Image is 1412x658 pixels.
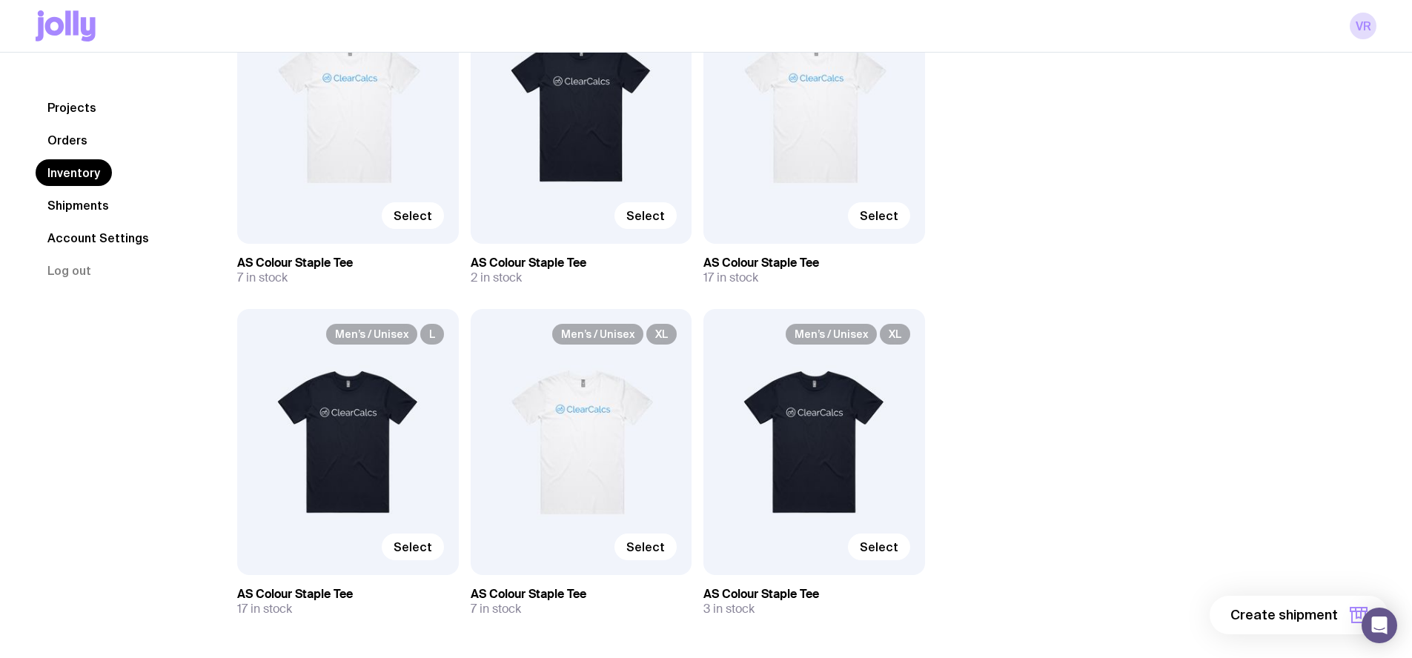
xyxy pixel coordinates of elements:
[471,587,692,602] h3: AS Colour Staple Tee
[1210,596,1388,634] button: Create shipment
[237,602,292,617] span: 17 in stock
[703,256,925,270] h3: AS Colour Staple Tee
[703,270,758,285] span: 17 in stock
[860,208,898,223] span: Select
[237,256,459,270] h3: AS Colour Staple Tee
[786,324,877,345] span: Men’s / Unisex
[36,225,161,251] a: Account Settings
[36,159,112,186] a: Inventory
[36,127,99,153] a: Orders
[646,324,677,345] span: XL
[703,587,925,602] h3: AS Colour Staple Tee
[471,256,692,270] h3: AS Colour Staple Tee
[394,208,432,223] span: Select
[1230,606,1338,624] span: Create shipment
[1362,608,1397,643] div: Open Intercom Messenger
[880,324,910,345] span: XL
[394,539,432,554] span: Select
[471,602,521,617] span: 7 in stock
[326,324,417,345] span: Men’s / Unisex
[860,539,898,554] span: Select
[237,587,459,602] h3: AS Colour Staple Tee
[237,270,288,285] span: 7 in stock
[471,270,522,285] span: 2 in stock
[36,192,121,219] a: Shipments
[552,324,643,345] span: Men’s / Unisex
[36,94,108,121] a: Projects
[1350,13,1376,39] a: VR
[626,539,665,554] span: Select
[703,602,755,617] span: 3 in stock
[36,257,103,284] button: Log out
[626,208,665,223] span: Select
[420,324,444,345] span: L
